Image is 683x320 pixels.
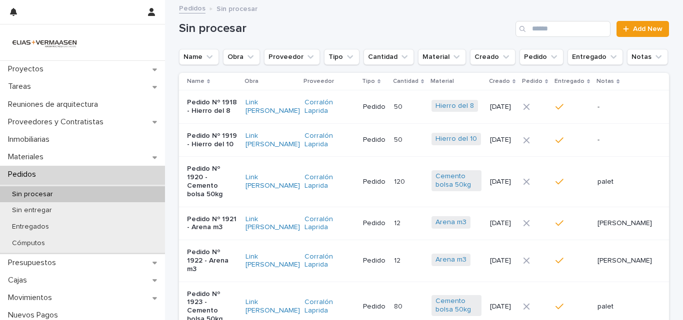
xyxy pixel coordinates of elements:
a: Hierro del 8 [435,102,474,110]
p: Notas [596,76,614,87]
a: Link [PERSON_NAME] [245,298,300,315]
p: Reuniones de arquitectura [4,100,106,109]
a: Corralón Laprida [304,215,354,232]
p: 12 [394,255,402,265]
img: HMeL2XKrRby6DNq2BZlM [8,32,81,52]
p: - [597,136,653,144]
p: Pedido Nº 1922 - Arena m3 [187,248,237,273]
p: Creado [489,76,510,87]
p: Pedido Nº 1920 - Cemento bolsa 50kg [187,165,237,198]
button: Obra [223,49,260,65]
p: Pedido Nº 1919 - Hierro del 10 [187,132,237,149]
p: 120 [394,176,407,186]
p: Pedido [363,257,386,265]
a: Hierro del 10 [435,135,477,143]
a: Corralón Laprida [304,298,354,315]
p: Presupuestos [4,258,64,268]
p: Proyectos [4,64,51,74]
p: Sin procesar [216,2,257,13]
p: Entregados [4,223,57,231]
p: palet [597,178,653,186]
p: [DATE] [490,303,515,311]
a: Pedidos [179,2,205,13]
h1: Sin procesar [179,21,511,36]
p: Pedido [363,103,386,111]
p: Pedido [363,178,386,186]
a: Link [PERSON_NAME] [245,173,300,190]
p: Tareas [4,82,39,91]
a: Corralón Laprida [304,132,354,149]
p: Pedido Nº 1918 - Hierro del 8 [187,98,237,115]
button: Cantidad [363,49,414,65]
p: Materiales [4,152,51,162]
span: Add New [633,25,662,32]
button: Creado [470,49,515,65]
p: [DATE] [490,219,515,228]
tr: Pedido Nº 1920 - Cemento bolsa 50kgLink [PERSON_NAME] Corralón Laprida Pedido120120 Cemento bolsa... [179,157,669,207]
a: Corralón Laprida [304,173,354,190]
p: Cantidad [393,76,418,87]
tr: Pedido Nº 1919 - Hierro del 10Link [PERSON_NAME] Corralón Laprida Pedido5050 Hierro del 10 [DATE]- [179,123,669,157]
p: Cómputos [4,239,53,248]
a: Add New [616,21,669,37]
input: Search [515,21,610,37]
p: [DATE] [490,257,515,265]
p: Proveedores y Contratistas [4,117,111,127]
tr: Pedido Nº 1918 - Hierro del 8Link [PERSON_NAME] Corralón Laprida Pedido5050 Hierro del 8 [DATE]- [179,90,669,124]
a: Link [PERSON_NAME] [245,253,300,270]
a: Corralón Laprida [304,253,354,270]
a: Corralón Laprida [304,98,354,115]
p: Cajas [4,276,35,285]
button: Notas [627,49,668,65]
button: Entregado [567,49,623,65]
button: Pedido [519,49,563,65]
p: [DATE] [490,136,515,144]
p: Inmobiliarias [4,135,57,144]
p: Pedido [363,303,386,311]
p: Proveedor [303,76,334,87]
p: - [597,103,653,111]
p: Entregado [554,76,584,87]
p: Pedido Nº 1921 - Arena m3 [187,215,237,232]
p: Pedidos [4,170,44,179]
a: Link [PERSON_NAME] [245,215,300,232]
a: Link [PERSON_NAME] [245,132,300,149]
p: [DATE] [490,178,515,186]
p: Nuevos Pagos [4,311,66,320]
a: Cemento bolsa 50kg [435,172,477,189]
p: 50 [394,101,404,111]
a: Arena m3 [435,218,466,227]
p: Tipo [362,76,375,87]
a: Arena m3 [435,256,466,264]
p: Material [430,76,454,87]
p: Pedido [522,76,542,87]
p: palet [597,303,653,311]
p: Obra [244,76,258,87]
button: Material [418,49,466,65]
p: Sin entregar [4,206,60,215]
p: [PERSON_NAME] [597,257,653,265]
tr: Pedido Nº 1922 - Arena m3Link [PERSON_NAME] Corralón Laprida Pedido1212 Arena m3 [DATE][PERSON_NAME] [179,240,669,282]
p: 12 [394,217,402,228]
p: [DATE] [490,103,515,111]
a: Cemento bolsa 50kg [435,297,477,314]
p: Name [187,76,204,87]
p: Sin procesar [4,190,61,199]
p: Pedido [363,136,386,144]
p: Movimientos [4,293,60,303]
a: Link [PERSON_NAME] [245,98,300,115]
button: Tipo [324,49,359,65]
p: [PERSON_NAME] [597,219,653,228]
tr: Pedido Nº 1921 - Arena m3Link [PERSON_NAME] Corralón Laprida Pedido1212 Arena m3 [DATE][PERSON_NAME] [179,207,669,240]
p: 80 [394,301,404,311]
button: Proveedor [264,49,320,65]
p: Pedido [363,219,386,228]
p: 50 [394,134,404,144]
button: Name [179,49,219,65]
